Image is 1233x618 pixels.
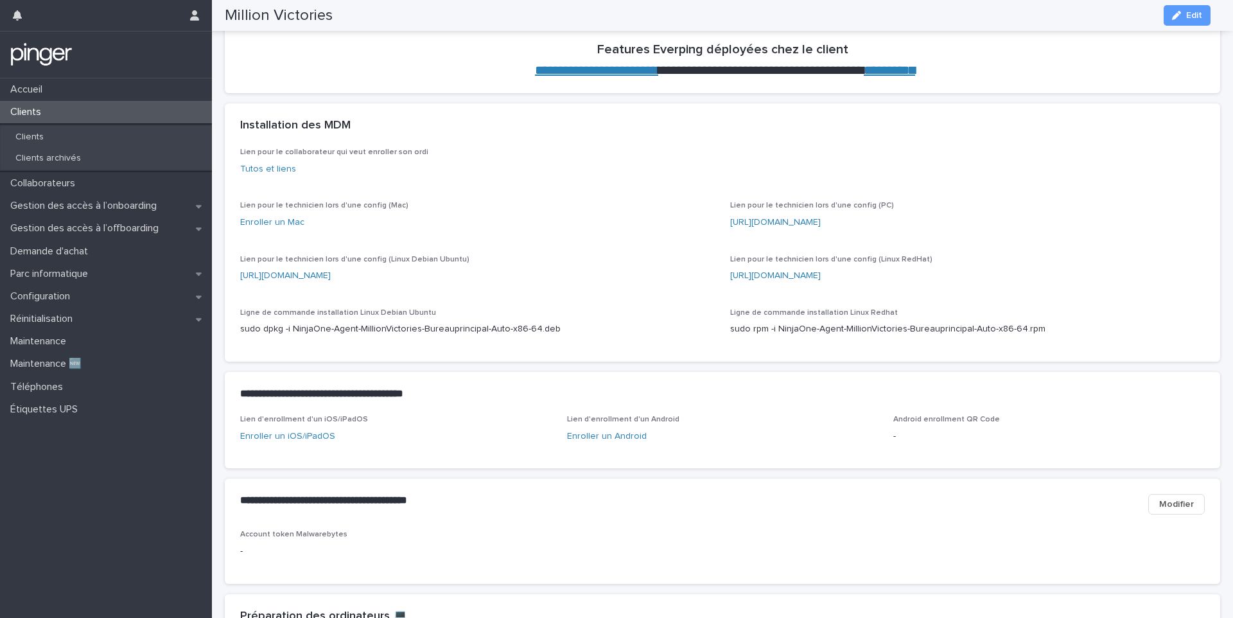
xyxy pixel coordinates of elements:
p: Clients archivés [5,153,91,164]
p: - [240,545,552,558]
p: Accueil [5,84,53,96]
span: Lien d'enrollment d'un iOS/iPadOS [240,416,368,423]
h2: Features Everping déployées chez le client [597,42,848,57]
span: Account token Malwarebytes [240,531,347,538]
p: Demande d'achat [5,245,98,258]
p: Téléphones [5,381,73,393]
span: Ligne de commande installation Linux Redhat [730,309,898,317]
a: [URL][DOMAIN_NAME] [240,271,331,280]
span: Lien pour le collaborateur qui veut enroller son ordi [240,148,428,156]
span: Lien pour le technicien lors d'une config (Linux Debian Ubuntu) [240,256,469,263]
p: sudo rpm -i NinjaOne-Agent-MillionVictories-Bureauprincipal-Auto-x86-64.rpm [730,322,1205,336]
span: Lien pour le technicien lors d'une config (Linux RedHat) [730,256,932,263]
p: Réinitialisation [5,313,83,325]
p: - [893,430,1205,443]
a: [URL][DOMAIN_NAME] [730,218,821,227]
a: [URL][DOMAIN_NAME] [730,271,821,280]
a: Enroller un Mac [240,218,304,227]
span: Lien pour le technicien lors d'une config (PC) [730,202,894,209]
p: Configuration [5,290,80,303]
p: Gestion des accès à l’offboarding [5,222,169,234]
p: sudo dpkg -i NinjaOne-Agent-MillionVictories-Bureauprincipal-Auto-x86-64.deb [240,322,715,336]
p: Clients [5,106,51,118]
a: Enroller un iOS/iPadOS [240,432,335,441]
span: Ligne de commande installation Linux Debian Ubuntu [240,309,436,317]
img: mTgBEunGTSyRkCgitkcU [10,42,73,67]
p: Maintenance 🆕 [5,358,92,370]
a: Tutos et liens [240,164,296,173]
button: Edit [1164,5,1211,26]
span: Lien d'enrollment d'un Android [567,416,679,423]
a: Enroller un Android [567,432,647,441]
span: Android enrollment QR Code [893,416,1000,423]
span: Lien pour le technicien lors d'une config (Mac) [240,202,408,209]
span: Edit [1186,11,1202,20]
p: Parc informatique [5,268,98,280]
p: Étiquettes UPS [5,403,88,416]
h2: Million Victories [225,6,333,25]
p: Clients [5,132,54,143]
p: Gestion des accès à l’onboarding [5,200,167,212]
p: Collaborateurs [5,177,85,190]
h2: Installation des MDM [240,119,351,133]
p: Maintenance [5,335,76,348]
button: Modifier [1148,494,1205,515]
span: Modifier [1159,498,1194,511]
